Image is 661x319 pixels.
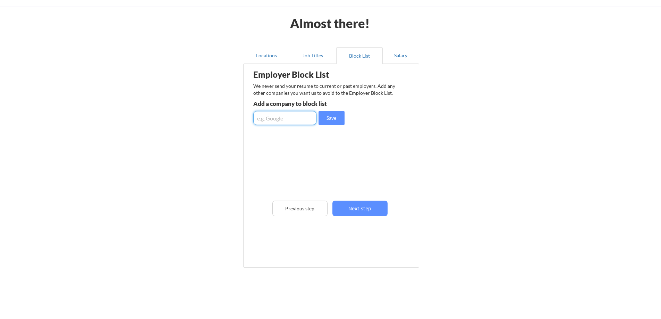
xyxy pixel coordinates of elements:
[383,47,419,64] button: Salary
[253,111,316,125] input: e.g. Google
[253,101,355,107] div: Add a company to block list
[290,47,336,64] button: Job Titles
[243,47,290,64] button: Locations
[332,201,388,216] button: Next step
[282,17,379,30] div: Almost there!
[336,47,383,64] button: Block List
[253,70,362,79] div: Employer Block List
[272,201,328,216] button: Previous step
[253,83,399,96] div: We never send your resume to current or past employers. Add any other companies you want us to av...
[319,111,345,125] button: Save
